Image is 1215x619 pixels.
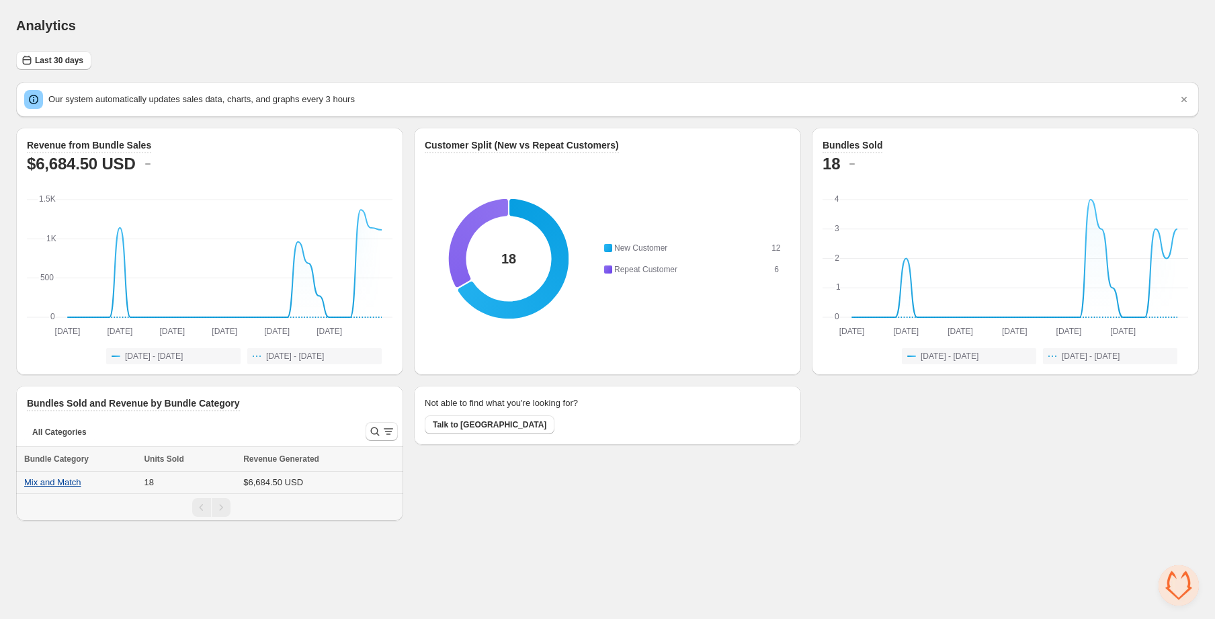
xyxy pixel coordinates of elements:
text: 1 [836,282,841,292]
button: Units Sold [144,452,197,466]
div: Bundle Category [24,452,136,466]
text: [DATE] [948,327,973,336]
span: $6,684.50 USD [243,477,303,487]
span: Our system automatically updates sales data, charts, and graphs every 3 hours [48,94,355,104]
button: Talk to [GEOGRAPHIC_DATA] [425,415,554,434]
text: 3 [835,224,839,233]
text: [DATE] [1056,327,1082,336]
span: Units Sold [144,452,183,466]
text: [DATE] [317,327,342,336]
h1: Analytics [16,17,76,34]
span: Revenue Generated [243,452,319,466]
h2: $6,684.50 USD [27,153,136,175]
h2: Not able to find what you're looking for? [425,397,578,410]
button: [DATE] - [DATE] [106,348,241,364]
button: Dismiss notification [1175,90,1193,109]
span: Last 30 days [35,55,83,66]
text: 4 [835,194,839,204]
span: 12 [771,243,780,253]
button: Search and filter results [366,422,398,441]
text: [DATE] [264,327,290,336]
span: 18 [144,477,153,487]
text: 2 [835,253,839,263]
span: Talk to [GEOGRAPHIC_DATA] [433,419,546,430]
button: [DATE] - [DATE] [247,348,382,364]
span: [DATE] - [DATE] [921,351,978,362]
text: [DATE] [212,327,237,336]
div: Відкритий чат [1159,565,1199,606]
span: [DATE] - [DATE] [266,351,324,362]
h2: 18 [823,153,840,175]
text: [DATE] [159,327,185,336]
text: [DATE] [1002,327,1028,336]
span: [DATE] - [DATE] [125,351,183,362]
span: 6 [774,265,779,274]
span: All Categories [32,427,87,438]
text: [DATE] [55,327,81,336]
button: Mix and Match [24,477,81,487]
text: [DATE] [108,327,133,336]
text: 1.5K [39,194,56,204]
span: Repeat Customer [614,265,677,274]
text: [DATE] [893,327,919,336]
span: [DATE] - [DATE] [1062,351,1120,362]
text: 1K [46,234,56,243]
button: [DATE] - [DATE] [1043,348,1177,364]
h3: Revenue from Bundle Sales [27,138,151,152]
button: [DATE] - [DATE] [902,348,1036,364]
text: [DATE] [1110,327,1136,336]
h3: Customer Split (New vs Repeat Customers) [425,138,619,152]
td: New Customer [612,241,771,255]
text: [DATE] [839,327,865,336]
text: 500 [40,273,54,282]
h3: Bundles Sold and Revenue by Bundle Category [27,397,240,410]
text: 0 [835,312,839,321]
button: Revenue Generated [243,452,333,466]
nav: Pagination [16,493,403,521]
text: 0 [50,312,55,321]
td: Repeat Customer [612,262,771,277]
span: New Customer [614,243,667,253]
h3: Bundles Sold [823,138,882,152]
button: Last 30 days [16,51,91,70]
